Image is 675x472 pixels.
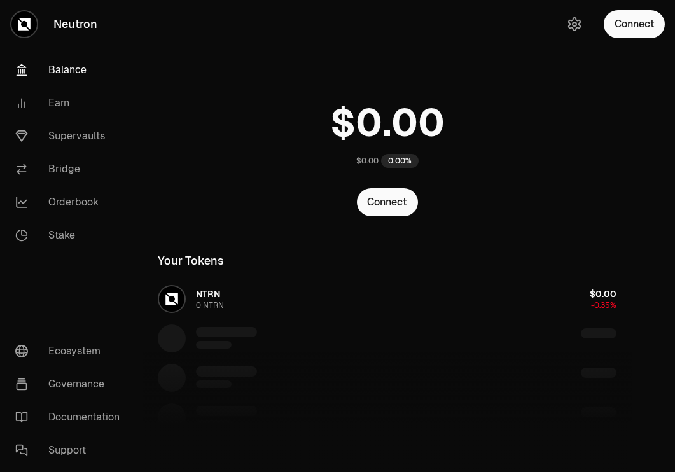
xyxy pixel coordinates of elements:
[5,186,137,219] a: Orderbook
[5,153,137,186] a: Bridge
[356,156,379,166] div: $0.00
[158,252,224,270] div: Your Tokens
[5,53,137,87] a: Balance
[5,434,137,467] a: Support
[357,188,418,216] button: Connect
[381,154,419,168] div: 0.00%
[5,120,137,153] a: Supervaults
[604,10,665,38] button: Connect
[5,87,137,120] a: Earn
[5,219,137,252] a: Stake
[5,401,137,434] a: Documentation
[5,335,137,368] a: Ecosystem
[5,368,137,401] a: Governance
